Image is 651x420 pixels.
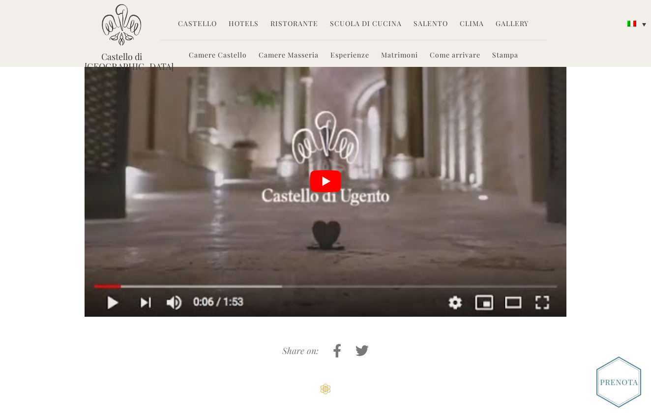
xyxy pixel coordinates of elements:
a: Camere Castello [189,50,247,61]
a: Esperienze [330,50,369,61]
a: Hotels [229,19,259,30]
a: Castello di [GEOGRAPHIC_DATA] [85,52,158,71]
a: Gallery [496,19,529,30]
img: Castello di Ugento [102,4,141,46]
a: Ristorante [270,19,318,30]
h4: Share on: [282,346,319,356]
button: play Youtube video [85,46,566,317]
a: Stampa [492,50,518,61]
img: Book_Button_Italian.png [596,357,641,408]
img: Italiano [627,21,636,27]
a: Castello [178,19,217,30]
a: Camere Masseria [259,50,319,61]
a: Clima [460,19,484,30]
a: Salento [414,19,448,30]
a: Scuola di Cucina [330,19,402,30]
a: Come arrivare [430,50,480,61]
a: Matrimoni [381,50,418,61]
